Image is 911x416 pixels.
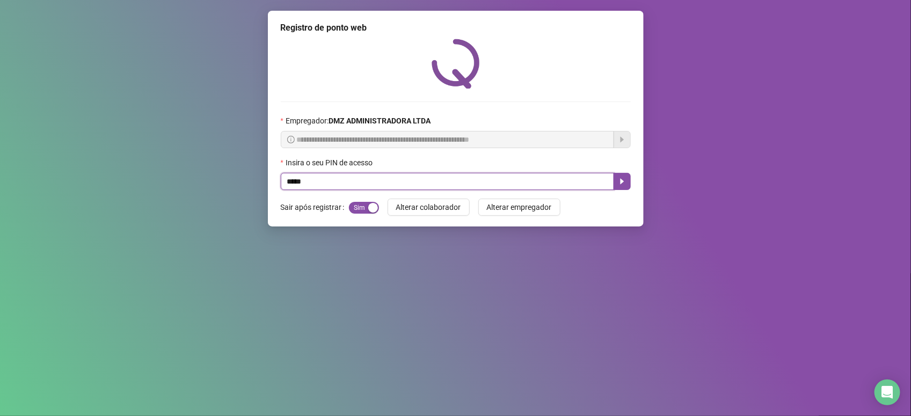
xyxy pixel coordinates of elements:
div: Open Intercom Messenger [874,379,900,405]
button: Alterar empregador [478,199,560,216]
span: Empregador : [286,115,431,127]
div: Registro de ponto web [281,21,631,34]
span: Alterar colaborador [396,201,461,213]
label: Sair após registrar [281,199,349,216]
span: caret-right [618,177,626,186]
label: Insira o seu PIN de acesso [281,157,380,169]
strong: DMZ ADMINISTRADORA LTDA [329,116,431,125]
button: Alterar colaborador [388,199,470,216]
span: Alterar empregador [487,201,552,213]
img: QRPoint [432,39,480,89]
span: info-circle [287,136,295,143]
